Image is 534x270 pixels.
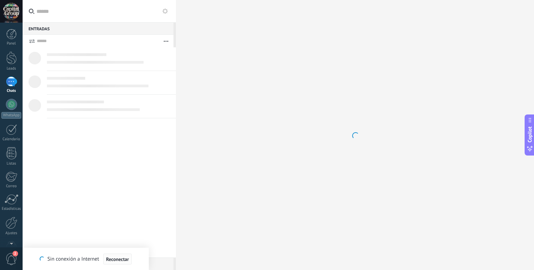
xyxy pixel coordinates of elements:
[1,41,22,46] div: Panel
[1,184,22,189] div: Correo
[1,89,22,93] div: Chats
[1,112,21,119] div: WhatsApp
[159,35,173,47] button: Más
[1,66,22,71] div: Leads
[1,137,22,142] div: Calendario
[1,231,22,236] div: Ajustes
[13,251,18,256] span: 2
[1,207,22,211] div: Estadísticas
[40,253,131,265] div: Sin conexión a Internet
[106,257,129,262] span: Reconectar
[526,127,533,143] span: Copilot
[103,254,132,265] button: Reconectar
[23,22,173,35] div: Entradas
[1,161,22,166] div: Listas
